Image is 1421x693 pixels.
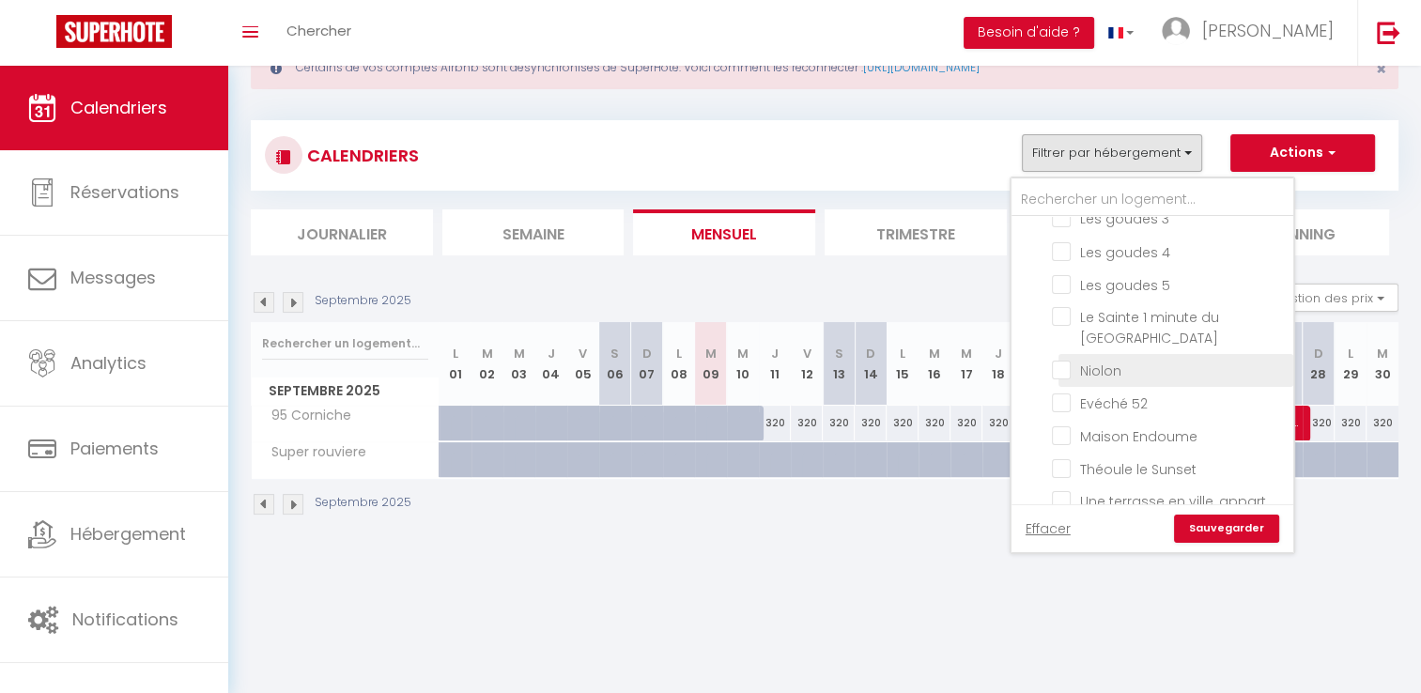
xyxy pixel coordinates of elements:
[315,494,411,512] p: Septembre 2025
[919,406,950,440] div: 320
[70,180,179,204] span: Réservations
[1202,19,1334,42] span: [PERSON_NAME]
[315,292,411,310] p: Septembre 2025
[1367,322,1398,406] th: 30
[70,437,159,460] span: Paiements
[252,377,439,405] span: Septembre 2025
[255,406,356,426] span: 95 Corniche
[642,345,652,362] abbr: D
[15,8,71,64] button: Ouvrir le widget de chat LiveChat
[1174,515,1279,543] a: Sauvegarder
[929,345,940,362] abbr: M
[503,322,535,406] th: 03
[610,345,619,362] abbr: S
[863,59,980,75] a: [URL][DOMAIN_NAME]
[72,608,178,631] span: Notifications
[442,209,625,255] li: Semaine
[1314,345,1323,362] abbr: D
[251,209,433,255] li: Journalier
[1207,209,1389,255] li: Planning
[302,134,419,177] h3: CALENDRIERS
[950,322,982,406] th: 17
[823,322,855,406] th: 13
[1230,134,1375,172] button: Actions
[1348,345,1353,362] abbr: L
[855,322,887,406] th: 14
[705,345,717,362] abbr: M
[1335,406,1367,440] div: 320
[695,322,727,406] th: 09
[791,322,823,406] th: 12
[1010,177,1295,554] div: Filtrer par hébergement
[535,322,567,406] th: 04
[676,345,682,362] abbr: L
[1080,276,1170,295] span: Les goudes 5
[1026,518,1071,539] a: Effacer
[1303,322,1335,406] th: 28
[950,406,982,440] div: 320
[262,327,428,361] input: Rechercher un logement...
[599,322,631,406] th: 06
[982,406,1014,440] div: 320
[1335,322,1367,406] th: 29
[579,345,587,362] abbr: V
[1377,21,1400,44] img: logout
[759,322,791,406] th: 11
[803,345,811,362] abbr: V
[855,406,887,440] div: 320
[1162,17,1190,45] img: ...
[919,322,950,406] th: 16
[633,209,815,255] li: Mensuel
[1367,406,1398,440] div: 320
[56,15,172,48] img: Super Booking
[70,522,186,546] span: Hébergement
[964,17,1094,49] button: Besoin d'aide ?
[823,406,855,440] div: 320
[567,322,599,406] th: 05
[1376,57,1386,81] span: ×
[759,406,791,440] div: 320
[1080,243,1170,262] span: Les goudes 4
[471,322,503,406] th: 02
[251,46,1398,89] div: Certains de vos comptes Airbnb sont désynchronisés de SuperHote. Voici comment les reconnecter :
[286,21,351,40] span: Chercher
[1376,61,1386,78] button: Close
[771,345,779,362] abbr: J
[440,322,471,406] th: 01
[482,345,493,362] abbr: M
[887,406,919,440] div: 320
[866,345,875,362] abbr: D
[791,406,823,440] div: 320
[982,322,1014,406] th: 18
[1080,308,1219,347] span: Le Sainte 1 minute du [GEOGRAPHIC_DATA]
[1259,284,1398,312] button: Gestion des prix
[1022,134,1202,172] button: Filtrer par hébergement
[887,322,919,406] th: 15
[825,209,1007,255] li: Trimestre
[70,351,147,375] span: Analytics
[995,345,1002,362] abbr: J
[255,442,371,463] span: Super rouviere
[727,322,759,406] th: 10
[835,345,843,362] abbr: S
[663,322,695,406] th: 08
[631,322,663,406] th: 07
[1080,362,1121,380] span: Niolon
[514,345,525,362] abbr: M
[1012,183,1293,217] input: Rechercher un logement...
[70,96,167,119] span: Calendriers
[961,345,972,362] abbr: M
[900,345,905,362] abbr: L
[453,345,458,362] abbr: L
[737,345,749,362] abbr: M
[548,345,555,362] abbr: J
[1377,345,1388,362] abbr: M
[1303,406,1335,440] div: 320
[70,266,156,289] span: Messages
